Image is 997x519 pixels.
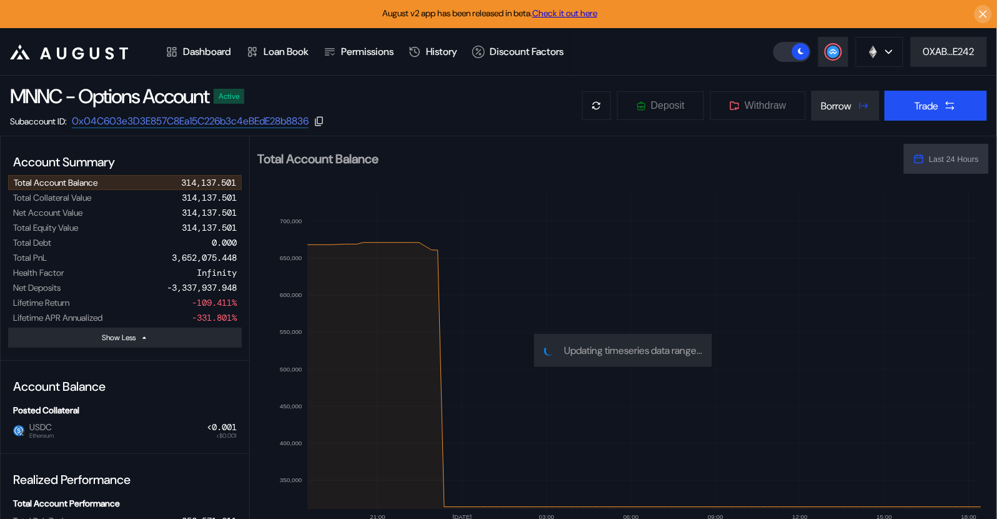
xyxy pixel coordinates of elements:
div: Subaccount ID: [10,116,67,127]
text: 700,000 [280,218,302,224]
div: 0.000 [212,237,237,248]
div: 314,137.501 [182,207,237,218]
button: Deposit [617,91,705,121]
div: 314,137.501 [181,177,236,188]
div: 314,137.501 [182,222,237,233]
span: <$0.001 [216,433,237,439]
div: <0.001 [207,422,237,433]
span: Ethereum [29,433,54,439]
div: Infinity [197,267,237,278]
a: Loan Book [239,29,316,75]
a: Dashboard [158,29,239,75]
a: Check it out here [532,8,597,19]
span: USDC [24,422,54,438]
div: Posted Collateral [8,400,242,421]
div: Permissions [341,45,394,58]
div: Total Debt [13,237,51,248]
button: Trade [885,91,987,121]
div: Account Summary [8,149,242,175]
div: Active [219,92,239,101]
a: Discount Factors [465,29,571,75]
div: Dashboard [183,45,231,58]
div: Total Account Balance [14,177,97,188]
img: chain logo [866,45,880,59]
div: Total Collateral Value [13,192,91,203]
a: History [401,29,465,75]
div: Trade [915,99,939,113]
text: 350,000 [280,476,302,483]
div: Show Less [102,333,136,343]
div: 3,652,075.448 [172,252,237,263]
a: 0x04C603e3D3E857C8Ea15C226b3c4eBEdE28b8836 [72,114,309,128]
a: Permissions [316,29,401,75]
div: Health Factor [13,267,64,278]
div: Discount Factors [490,45,563,58]
text: 600,000 [280,291,302,298]
div: Lifetime Return [13,297,69,308]
span: Deposit [651,100,685,111]
button: 0XAB...E242 [911,37,987,67]
div: Account Balance [8,373,242,400]
button: chain logo [856,37,903,67]
text: 650,000 [280,254,302,261]
span: August v2 app has been released in beta. [382,8,597,19]
div: -109.411% [192,297,237,308]
text: 400,000 [280,440,302,446]
img: svg+xml,%3c [20,430,26,436]
h2: Total Account Balance [257,153,894,165]
div: 314,137.501 [182,192,237,203]
button: Borrow [811,91,880,121]
div: -3,337,937.948 [167,282,237,293]
text: 550,000 [280,329,302,336]
div: Lifetime APR Annualized [13,312,102,323]
div: History [426,45,457,58]
div: Net Deposits [13,282,61,293]
div: Loan Book [264,45,309,58]
text: 450,000 [280,403,302,410]
button: Withdraw [710,91,806,121]
div: Total Equity Value [13,222,78,233]
div: Net Account Value [13,207,82,218]
img: usdc.png [13,425,24,436]
text: 500,000 [280,366,302,373]
div: Total Account Performance [8,493,242,514]
div: -331.801% [192,312,237,323]
div: MNNC - Options Account [10,83,209,109]
span: Withdraw [745,100,786,111]
div: Total PnL [13,252,47,263]
div: 0XAB...E242 [923,45,975,58]
div: Borrow [821,99,852,113]
div: Realized Performance [8,466,242,493]
span: Updating timeseries data range... [564,344,702,357]
button: Show Less [8,328,242,348]
img: pending [543,344,555,356]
